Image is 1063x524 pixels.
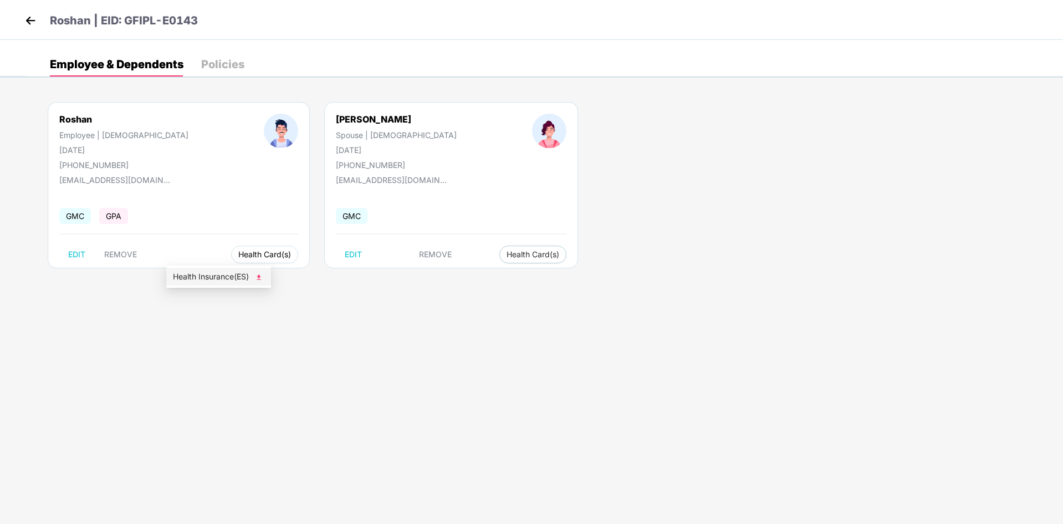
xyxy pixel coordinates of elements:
span: Health Card(s) [238,252,291,257]
img: profileImage [532,114,566,148]
button: EDIT [59,246,94,263]
div: Policies [201,59,244,70]
div: Employee | [DEMOGRAPHIC_DATA] [59,130,188,140]
span: Health Insurance(ES) [173,271,264,283]
div: Spouse | [DEMOGRAPHIC_DATA] [336,130,457,140]
button: REMOVE [410,246,461,263]
span: Health Card(s) [507,252,559,257]
button: Health Card(s) [499,246,566,263]
button: REMOVE [95,246,146,263]
div: [PHONE_NUMBER] [59,160,188,170]
div: [PERSON_NAME] [336,114,457,125]
span: REMOVE [104,250,137,259]
span: EDIT [345,250,362,259]
img: svg+xml;base64,PHN2ZyB4bWxucz0iaHR0cDovL3d3dy53My5vcmcvMjAwMC9zdmciIHhtbG5zOnhsaW5rPSJodHRwOi8vd3... [253,272,264,283]
span: GMC [336,208,367,224]
div: [EMAIL_ADDRESS][DOMAIN_NAME] [336,175,447,185]
span: GPA [99,208,128,224]
span: REMOVE [419,250,452,259]
img: profileImage [264,114,298,148]
span: GMC [59,208,91,224]
div: [DATE] [336,145,457,155]
button: EDIT [336,246,371,263]
span: EDIT [68,250,85,259]
div: [DATE] [59,145,188,155]
div: Employee & Dependents [50,59,183,70]
div: Roshan [59,114,188,125]
button: Health Card(s) [231,246,298,263]
div: [EMAIL_ADDRESS][DOMAIN_NAME] [59,175,170,185]
img: back [22,12,39,29]
div: [PHONE_NUMBER] [336,160,457,170]
p: Roshan | EID: GFIPL-E0143 [50,12,198,29]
